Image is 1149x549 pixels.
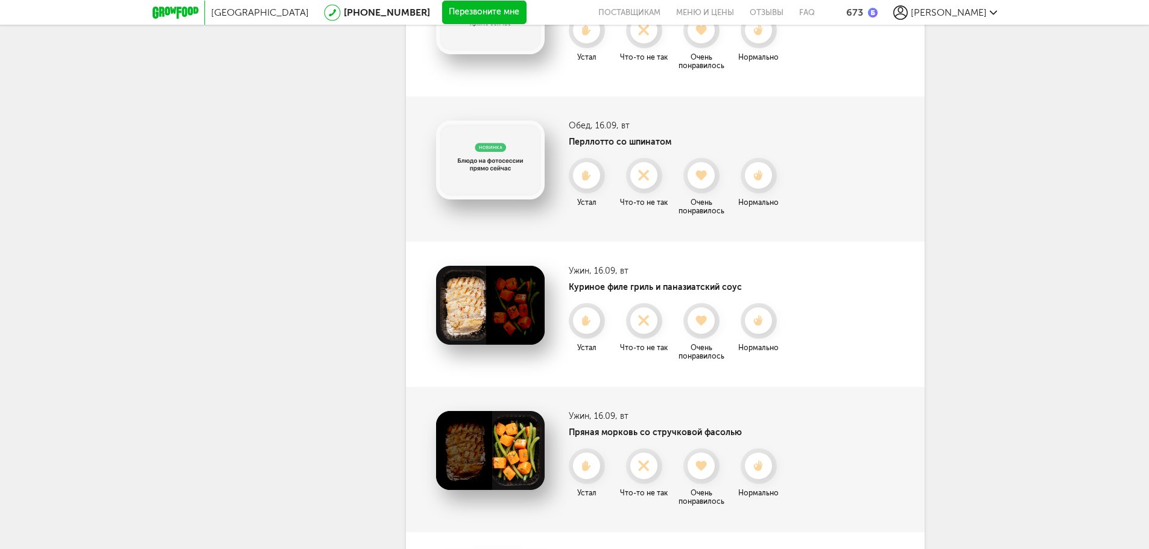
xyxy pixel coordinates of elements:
div: Нормально [732,489,786,497]
div: Что-то не так [617,489,671,497]
span: , 16.09, вт [590,121,630,131]
span: [GEOGRAPHIC_DATA] [211,7,309,18]
div: Очень понравилось [674,344,729,360]
div: Устал [560,198,614,207]
div: Устал [560,489,614,497]
div: Что-то не так [617,53,671,61]
button: Перезвоните мне [442,1,527,25]
a: [PHONE_NUMBER] [344,7,430,18]
h4: Куриное филе гриль и паназиатский соус [569,282,786,292]
span: [PERSON_NAME] [911,7,987,18]
div: Что-то не так [617,344,671,352]
div: Нормально [732,53,786,61]
img: Пряная морковь со стручковой фасолью [436,411,545,490]
span: , 16.09, вт [589,266,628,276]
div: 673 [846,7,863,18]
h4: Перллотто со шпинатом [569,137,786,147]
h3: Ужин [569,266,786,276]
div: Нормально [732,198,786,207]
div: Очень понравилось [674,198,729,215]
span: , 16.09, вт [589,411,628,421]
img: bonus_b.cdccf46.png [868,8,878,17]
h4: Пряная морковь со стручковой фасолью [569,427,786,438]
div: Что-то не так [617,198,671,207]
div: Нормально [732,344,786,352]
img: Перллотто со шпинатом [436,121,545,199]
div: Устал [560,344,614,352]
h3: Обед [569,121,786,131]
div: Очень понравилось [674,53,729,70]
div: Очень понравилось [674,489,729,506]
div: Устал [560,53,614,61]
img: Куриное филе гриль и паназиатский соус [436,266,545,345]
h3: Ужин [569,411,786,421]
